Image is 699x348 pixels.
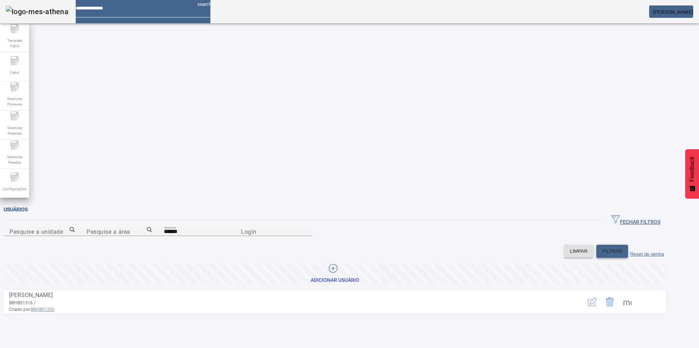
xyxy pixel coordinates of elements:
button: FILTRAR [596,245,628,258]
span: LIMPAR [570,248,588,255]
mat-label: Pesquise a área [87,228,130,235]
span: Template Fabril [4,36,25,51]
mat-label: Pesquise a unidade [9,228,63,235]
span: [PERSON_NAME] [653,9,693,15]
button: Mais [619,293,636,311]
span: Feedback [689,156,695,182]
mat-label: Nome [164,224,176,229]
span: BRHBS1316 / [9,300,36,305]
button: Delete [601,293,619,311]
span: Fabril [8,68,21,77]
span: FECHAR FILTROS [611,215,660,226]
img: logo-mes-athena [6,6,68,17]
button: FECHAR FILTROS [605,214,666,227]
button: Adicionar Usuário [4,263,666,284]
span: Gerenciar Materiais [4,123,25,138]
div: Adicionar Usuário [311,277,359,284]
span: [PERSON_NAME] [9,292,53,299]
mat-label: Login [241,228,257,235]
span: Configurações [0,184,29,194]
input: Number [9,227,75,236]
span: Criado por: [9,306,555,313]
label: Reset de senha [630,251,664,257]
span: BRHBS1206 [31,307,55,312]
span: FILTRAR [602,248,622,255]
button: LIMPAR [564,245,593,258]
button: Reset de senha [628,245,666,258]
span: Gerenciar Processo [4,94,25,109]
button: Feedback - Mostrar pesquisa [685,149,699,199]
span: Gerenciar Paradas [4,152,25,167]
input: Number [87,227,152,236]
span: Usuários [4,207,28,212]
